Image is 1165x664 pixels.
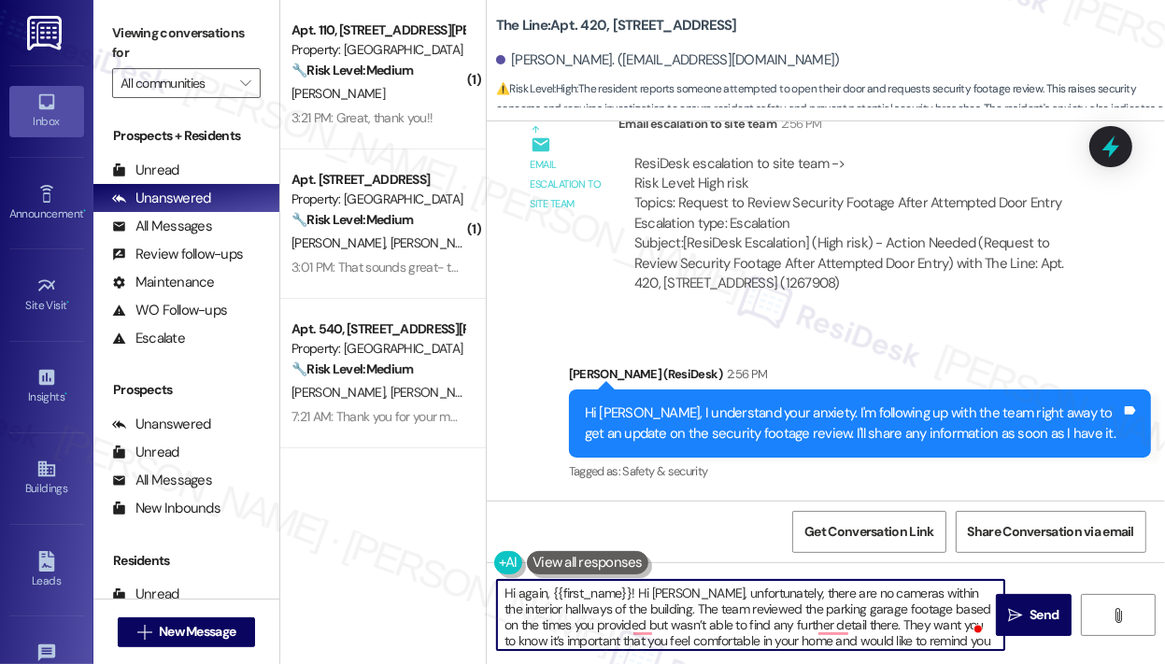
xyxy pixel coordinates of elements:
[956,511,1146,553] button: Share Conversation via email
[112,161,179,180] div: Unread
[804,522,933,542] span: Get Conversation Link
[159,622,235,642] span: New Message
[112,217,212,236] div: All Messages
[112,301,227,320] div: WO Follow-ups
[622,463,707,479] span: Safety & security
[531,155,604,215] div: Email escalation to site team
[497,580,1004,650] textarea: To enrich screen reader interactions, please activate Accessibility in Grammarly extension settings
[291,170,464,190] div: Apt. [STREET_ADDRESS]
[118,617,256,647] button: New Message
[64,388,67,401] span: •
[291,234,391,251] span: [PERSON_NAME]
[496,81,576,96] strong: ⚠️ Risk Level: High
[9,545,84,596] a: Leads
[968,522,1134,542] span: Share Conversation via email
[391,384,484,401] span: [PERSON_NAME]
[1111,608,1125,623] i: 
[27,16,65,50] img: ResiDesk Logo
[67,296,70,309] span: •
[569,458,1151,485] div: Tagged as:
[618,114,1097,140] div: Email escalation to site team
[93,126,279,146] div: Prospects + Residents
[776,114,821,134] div: 2:56 PM
[291,360,413,377] strong: 🔧 Risk Level: Medium
[291,319,464,339] div: Apt. 540, [STREET_ADDRESS][PERSON_NAME]
[9,86,84,136] a: Inbox
[291,384,391,401] span: [PERSON_NAME]
[112,273,215,292] div: Maintenance
[496,79,1165,139] span: : The resident reports someone attempted to open their door and requests security footage review....
[83,205,86,218] span: •
[112,329,185,348] div: Escalate
[240,76,250,91] i: 
[112,245,243,264] div: Review follow-ups
[291,339,464,359] div: Property: [GEOGRAPHIC_DATA]
[1008,608,1022,623] i: 
[569,364,1151,390] div: [PERSON_NAME] (ResiDesk)
[291,85,385,102] span: [PERSON_NAME]
[9,453,84,503] a: Buildings
[496,16,737,35] b: The Line: Apt. 420, [STREET_ADDRESS]
[9,270,84,320] a: Site Visit •
[93,380,279,400] div: Prospects
[996,594,1073,636] button: Send
[291,259,503,275] div: 3:01 PM: That sounds great- thank you!
[112,499,220,518] div: New Inbounds
[291,109,433,126] div: 3:21 PM: Great, thank you!!
[291,211,413,228] strong: 🔧 Risk Level: Medium
[634,154,1081,234] div: ResiDesk escalation to site team -> Risk Level: High risk Topics: Request to Review Security Foot...
[585,403,1121,444] div: Hi [PERSON_NAME], I understand your anxiety. I'm following up with the team right away to get an ...
[634,233,1081,293] div: Subject: [ResiDesk Escalation] (High risk) - Action Needed (Request to Review Security Footage Af...
[9,361,84,412] a: Insights •
[291,40,464,60] div: Property: [GEOGRAPHIC_DATA]
[792,511,945,553] button: Get Conversation Link
[722,364,767,384] div: 2:56 PM
[137,625,151,640] i: 
[93,551,279,571] div: Residents
[112,415,211,434] div: Unanswered
[391,234,484,251] span: [PERSON_NAME]
[112,471,212,490] div: All Messages
[112,585,179,604] div: Unread
[496,50,840,70] div: [PERSON_NAME]. ([EMAIL_ADDRESS][DOMAIN_NAME])
[121,68,231,98] input: All communities
[112,19,261,68] label: Viewing conversations for
[1030,605,1058,625] span: Send
[112,443,179,462] div: Unread
[291,190,464,209] div: Property: [GEOGRAPHIC_DATA]
[112,189,211,208] div: Unanswered
[291,62,413,78] strong: 🔧 Risk Level: Medium
[291,21,464,40] div: Apt. 110, [STREET_ADDRESS][PERSON_NAME]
